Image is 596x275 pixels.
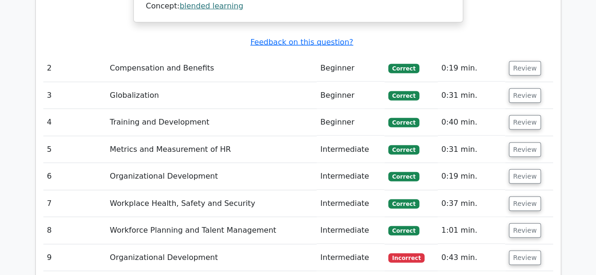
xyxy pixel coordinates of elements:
td: 2 [43,55,106,82]
td: 4 [43,109,106,136]
td: Intermediate [317,136,384,163]
span: Correct [388,199,419,209]
td: Globalization [106,82,317,109]
a: blended learning [180,1,243,10]
td: Beginner [317,55,384,82]
span: Incorrect [388,253,425,263]
td: Compensation and Benefits [106,55,317,82]
span: Correct [388,172,419,181]
td: 0:19 min. [438,163,505,190]
span: Correct [388,91,419,101]
span: Correct [388,118,419,127]
td: 0:31 min. [438,82,505,109]
td: 1:01 min. [438,217,505,244]
td: Beginner [317,82,384,109]
button: Review [509,251,541,265]
td: 0:40 min. [438,109,505,136]
td: 0:37 min. [438,190,505,217]
a: Feedback on this question? [250,38,353,47]
button: Review [509,61,541,76]
button: Review [509,115,541,130]
span: Correct [388,64,419,73]
td: Beginner [317,109,384,136]
td: Workplace Health, Safety and Security [106,190,317,217]
td: Workforce Planning and Talent Management [106,217,317,244]
button: Review [509,142,541,157]
td: 5 [43,136,106,163]
td: 9 [43,244,106,271]
td: Intermediate [317,163,384,190]
td: Training and Development [106,109,317,136]
td: 7 [43,190,106,217]
td: Organizational Development [106,244,317,271]
td: 0:19 min. [438,55,505,82]
td: 0:43 min. [438,244,505,271]
button: Review [509,88,541,103]
td: Intermediate [317,244,384,271]
td: 0:31 min. [438,136,505,163]
td: Organizational Development [106,163,317,190]
button: Review [509,169,541,184]
span: Correct [388,145,419,155]
td: 6 [43,163,106,190]
td: Metrics and Measurement of HR [106,136,317,163]
button: Review [509,196,541,211]
td: Intermediate [317,217,384,244]
button: Review [509,223,541,238]
td: 3 [43,82,106,109]
span: Correct [388,226,419,236]
td: Intermediate [317,190,384,217]
div: Concept: [146,1,450,11]
td: 8 [43,217,106,244]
